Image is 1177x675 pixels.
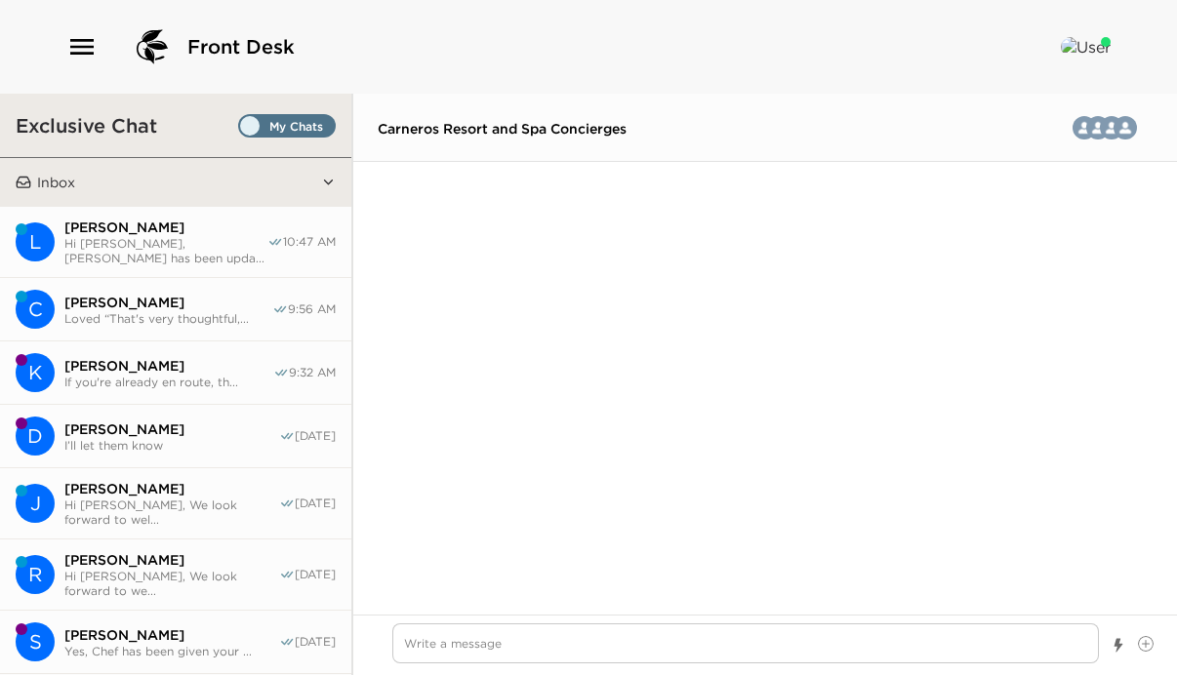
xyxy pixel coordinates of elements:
div: C [16,290,55,329]
div: Lauren Salata [16,222,55,261]
textarea: Write a message [392,623,1099,663]
span: [DATE] [295,567,336,582]
button: Show templates [1112,628,1125,662]
label: Set all destinations [238,114,336,138]
div: Shawn Jackson [16,622,55,661]
span: Hi [PERSON_NAME], [PERSON_NAME] has been upda... [64,236,267,265]
h3: Exclusive Chat [16,113,157,138]
span: [DATE] [295,634,336,650]
span: [DATE] [295,496,336,511]
img: User [1061,37,1111,57]
div: Doug Leith [16,417,55,456]
span: If you're already en route, th... [64,375,273,389]
span: I’ll let them know [64,438,279,453]
span: [PERSON_NAME] [64,218,267,236]
div: D [16,417,55,456]
div: Courtney Wilson [16,290,55,329]
span: Carneros Resort and Spa Concierges [378,120,627,138]
div: K [16,353,55,392]
span: Front Desk [187,33,295,60]
div: Courtney Wilson [1114,116,1137,139]
span: Hi [PERSON_NAME], We look forward to we... [64,569,279,598]
button: CSJT [1065,108,1153,147]
span: 10:47 AM [283,234,336,250]
span: [DATE] [295,428,336,444]
p: Inbox [37,174,75,191]
span: [PERSON_NAME] [64,551,279,569]
div: James Stuart [16,484,55,523]
img: C [1114,116,1137,139]
span: 9:56 AM [288,301,336,317]
div: S [16,622,55,661]
span: 9:32 AM [289,365,336,380]
span: [PERSON_NAME] [64,626,279,644]
div: Kristin Reilly [16,353,55,392]
div: R [16,555,55,594]
span: Yes, Chef has been given your ... [64,644,279,658]
div: Ryan O'Connor [16,555,55,594]
span: [PERSON_NAME] [64,420,279,438]
div: J [16,484,55,523]
span: Loved “That's very thoughtful,... [64,311,272,326]
div: L [16,222,55,261]
button: Inbox [31,158,321,207]
span: Hi [PERSON_NAME], We look forward to wel... [64,497,279,527]
img: logo [129,23,176,70]
span: [PERSON_NAME] [64,480,279,497]
span: [PERSON_NAME] [64,357,273,375]
span: [PERSON_NAME] [64,294,272,311]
